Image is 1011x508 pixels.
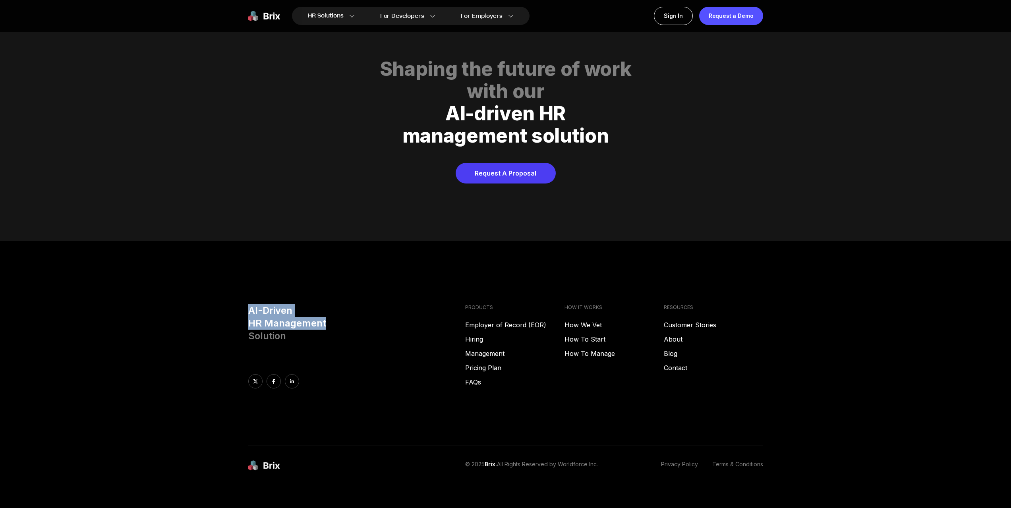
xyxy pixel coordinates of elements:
p: © 2025 All Rights Reserved by Worldforce Inc. [465,460,598,471]
a: Pricing Plan [465,363,564,373]
a: Sign In [654,7,693,25]
div: Shaping the future of work [258,58,754,80]
span: For Employers [461,12,503,20]
a: Contact [664,363,763,373]
a: Customer Stories [664,320,763,330]
a: How To Manage [564,349,664,358]
h4: RESOURCES [664,304,763,311]
a: Request a Demo [699,7,763,25]
a: FAQs [465,377,564,387]
span: Solution [248,330,286,342]
a: Employer of Record (EOR) [465,320,564,330]
h4: PRODUCTS [465,304,564,311]
a: Request A Proposal [456,163,556,183]
a: How We Vet [564,320,664,330]
div: with our [258,80,754,102]
a: Terms & Conditions [712,460,763,471]
a: Blog [664,349,763,358]
img: brix [248,460,280,471]
span: Brix. [485,461,497,467]
h3: AI-Driven HR Management [248,304,459,342]
a: Management [465,349,564,358]
a: About [664,334,763,344]
span: HR Solutions [308,10,344,22]
div: management solution [258,125,754,147]
a: Hiring [465,334,564,344]
a: Privacy Policy [661,460,698,471]
span: For Developers [380,12,424,20]
a: How To Start [564,334,664,344]
h4: HOW IT WORKS [564,304,664,311]
div: AI-driven HR [258,102,754,125]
